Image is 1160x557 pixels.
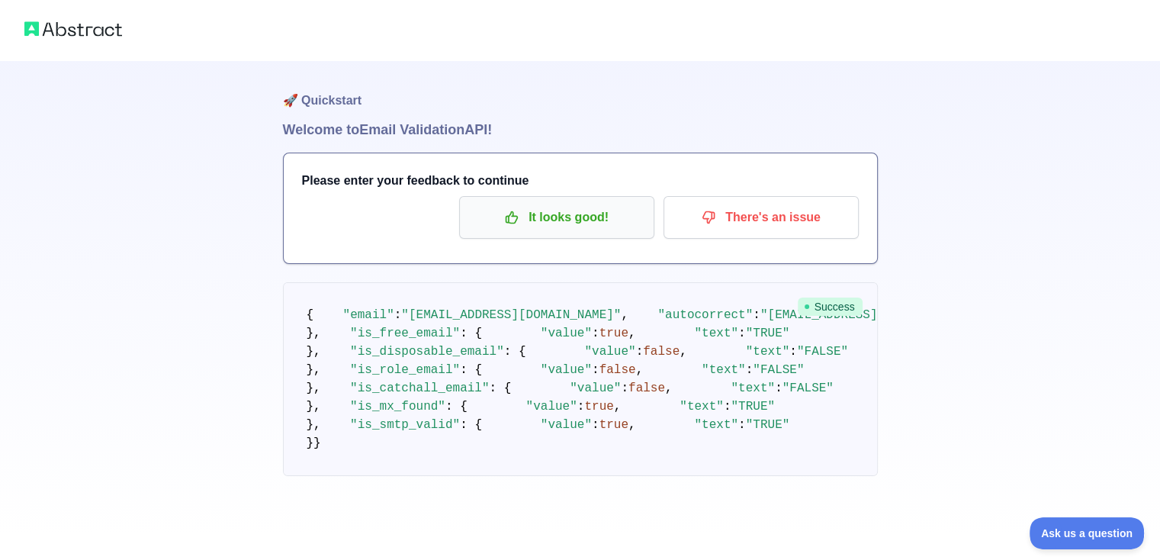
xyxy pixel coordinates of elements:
[445,400,468,414] span: : {
[702,363,746,377] span: "text"
[738,327,746,340] span: :
[504,345,526,359] span: : {
[283,119,878,140] h1: Welcome to Email Validation API!
[307,308,314,322] span: {
[541,363,592,377] span: "value"
[746,363,754,377] span: :
[694,327,738,340] span: "text"
[584,345,635,359] span: "value"
[599,363,636,377] span: false
[664,196,859,239] button: There's an issue
[798,298,863,316] span: Success
[643,345,680,359] span: false
[490,382,512,395] span: : {
[350,345,504,359] span: "is_disposable_email"
[628,327,636,340] span: ,
[753,308,760,322] span: :
[694,418,738,432] span: "text"
[577,400,585,414] span: :
[797,345,848,359] span: "FALSE"
[401,308,621,322] span: "[EMAIL_ADDRESS][DOMAIN_NAME]"
[789,345,797,359] span: :
[753,363,804,377] span: "FALSE"
[760,308,980,322] span: "[EMAIL_ADDRESS][DOMAIN_NAME]"
[460,327,482,340] span: : {
[350,400,445,414] span: "is_mx_found"
[541,327,592,340] span: "value"
[665,382,673,395] span: ,
[1030,517,1145,549] iframe: Toggle Customer Support
[724,400,731,414] span: :
[526,400,577,414] span: "value"
[592,363,599,377] span: :
[738,418,746,432] span: :
[460,363,482,377] span: : {
[680,400,724,414] span: "text"
[343,308,394,322] span: "email"
[636,363,644,377] span: ,
[350,382,489,395] span: "is_catchall_email"
[460,418,482,432] span: : {
[614,400,622,414] span: ,
[350,327,460,340] span: "is_free_email"
[541,418,592,432] span: "value"
[350,418,460,432] span: "is_smtp_valid"
[782,382,834,395] span: "FALSE"
[731,400,775,414] span: "TRUE"
[680,345,687,359] span: ,
[394,308,402,322] span: :
[584,400,613,414] span: true
[628,382,665,395] span: false
[459,196,654,239] button: It looks good!
[471,204,643,230] p: It looks good!
[283,61,878,119] h1: 🚀 Quickstart
[570,382,621,395] span: "value"
[746,418,790,432] span: "TRUE"
[775,382,782,395] span: :
[621,382,628,395] span: :
[592,327,599,340] span: :
[592,418,599,432] span: :
[628,418,636,432] span: ,
[657,308,753,322] span: "autocorrect"
[746,327,790,340] span: "TRUE"
[621,308,628,322] span: ,
[746,345,790,359] span: "text"
[24,18,122,40] img: Abstract logo
[599,418,628,432] span: true
[350,363,460,377] span: "is_role_email"
[636,345,644,359] span: :
[302,172,859,190] h3: Please enter your feedback to continue
[675,204,847,230] p: There's an issue
[731,382,775,395] span: "text"
[599,327,628,340] span: true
